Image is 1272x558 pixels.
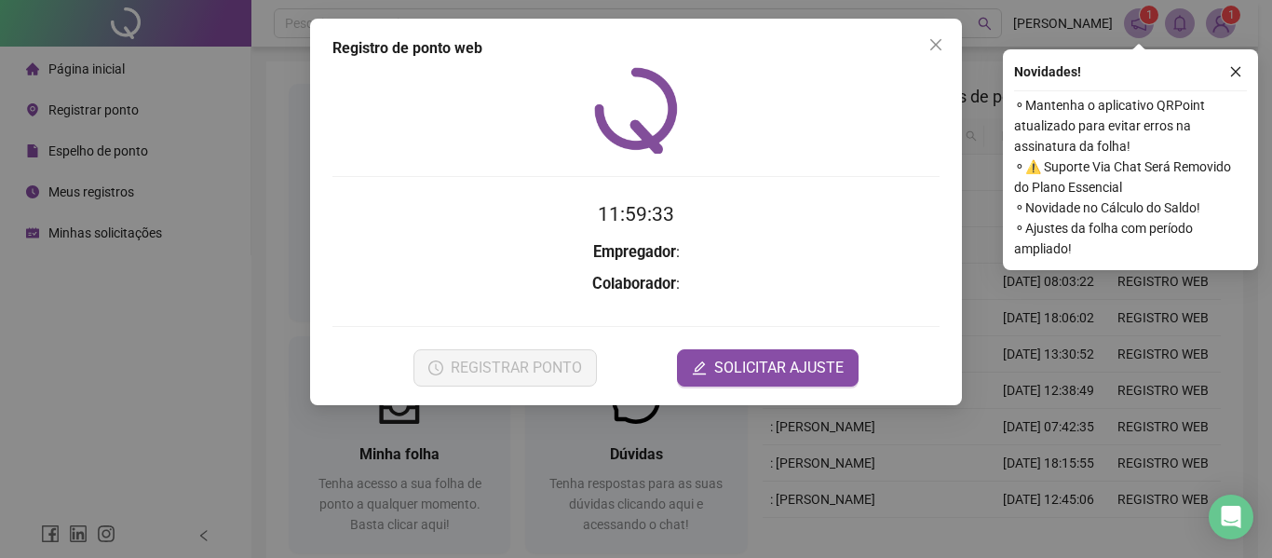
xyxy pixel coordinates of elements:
[594,67,678,154] img: QRPoint
[593,243,676,261] strong: Empregador
[598,203,674,225] time: 11:59:33
[677,349,859,387] button: editSOLICITAR AJUSTE
[413,349,597,387] button: REGISTRAR PONTO
[332,272,940,296] h3: :
[1014,218,1247,259] span: ⚬ Ajustes da folha com período ampliado!
[692,361,707,375] span: edit
[1229,65,1242,78] span: close
[332,240,940,265] h3: :
[592,275,676,293] strong: Colaborador
[928,37,943,52] span: close
[921,30,951,60] button: Close
[1014,95,1247,157] span: ⚬ Mantenha o aplicativo QRPoint atualizado para evitar erros na assinatura da folha!
[1014,197,1247,218] span: ⚬ Novidade no Cálculo do Saldo!
[332,37,940,60] div: Registro de ponto web
[1014,61,1081,82] span: Novidades !
[714,357,844,379] span: SOLICITAR AJUSTE
[1014,157,1247,197] span: ⚬ ⚠️ Suporte Via Chat Será Removido do Plano Essencial
[1209,495,1253,539] div: Open Intercom Messenger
